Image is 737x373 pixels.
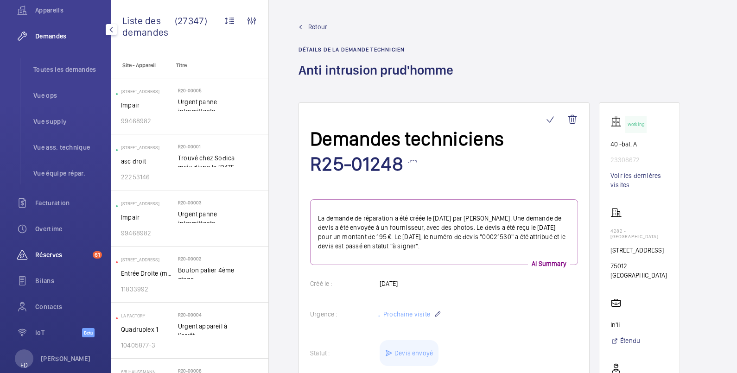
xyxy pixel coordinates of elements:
[121,257,174,262] p: [STREET_ADDRESS]
[121,101,174,110] p: Impair
[178,200,239,205] h2: R20-00003
[308,22,327,32] span: Retour
[121,172,174,182] p: 22253146
[610,246,668,255] p: [STREET_ADDRESS]
[35,6,102,15] span: Appareils
[35,250,89,259] span: Réserves
[178,312,239,317] h2: R20-00004
[33,143,102,152] span: Vue ass. technique
[178,322,239,335] span: Urgent appareil à l’arrêt
[381,310,430,318] span: Prochaine visite
[310,152,418,175] span: R25-01248
[318,214,570,251] p: La demande de réparation a été créée le [DATE] par [PERSON_NAME]. Une demande de devis a été envo...
[628,123,644,126] p: Working
[35,276,102,285] span: Bilans
[111,62,172,69] p: Site - Appareil
[610,171,668,190] a: Voir les dernières visites
[35,328,82,337] span: IoT
[178,144,239,149] h2: R20-00001
[121,213,174,222] p: Impair
[33,117,102,126] span: Vue supply
[610,261,668,280] p: 75012 [GEOGRAPHIC_DATA]
[121,145,174,150] p: [STREET_ADDRESS]
[610,155,668,164] p: 23308672
[299,46,459,53] h2: Détails de la demande technicien
[610,114,625,129] img: elevator.svg
[178,88,239,93] h2: R20-00005
[35,224,102,234] span: Overtime
[121,228,174,238] p: 99468982
[82,328,95,337] span: Beta
[93,251,102,259] span: 61
[121,116,174,126] p: 99468982
[121,325,174,334] p: Quadruplex 1
[121,89,174,94] p: [STREET_ADDRESS]
[610,228,668,239] p: 4282 - [GEOGRAPHIC_DATA]
[299,62,459,94] h1: Anti intrusion prud'homme
[121,313,174,318] p: La Factory
[121,284,174,294] p: 11833992
[35,32,102,41] span: Demandes
[610,139,668,149] p: 40 -bat. A
[178,266,239,279] span: Bouton palier 4ème etage
[528,259,570,268] p: AI Summary
[35,198,102,208] span: Facturation
[121,157,174,166] p: asc droit
[33,65,102,74] span: Toutes les demandes
[310,127,504,150] span: Demandes techniciens
[122,15,175,38] span: Liste des demandes
[178,153,239,167] span: Trouvé chez Sodica mais dispo le [DATE] [URL][DOMAIN_NAME]
[610,336,640,345] a: Étendu
[20,360,28,370] p: FD
[121,201,174,206] p: [STREET_ADDRESS]
[35,302,102,311] span: Contacts
[41,354,91,363] p: [PERSON_NAME]
[121,341,174,350] p: 10405877-3
[610,320,640,329] p: In'li
[178,209,239,223] span: Urgent panne intermittente
[33,91,102,100] span: Vue ops
[178,256,239,261] h2: R20-00002
[33,169,102,178] span: Vue équipe répar.
[121,269,174,278] p: Entrée Droite (monte-charge)
[176,62,237,69] p: Titre
[178,97,239,111] span: Urgent panne intermittente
